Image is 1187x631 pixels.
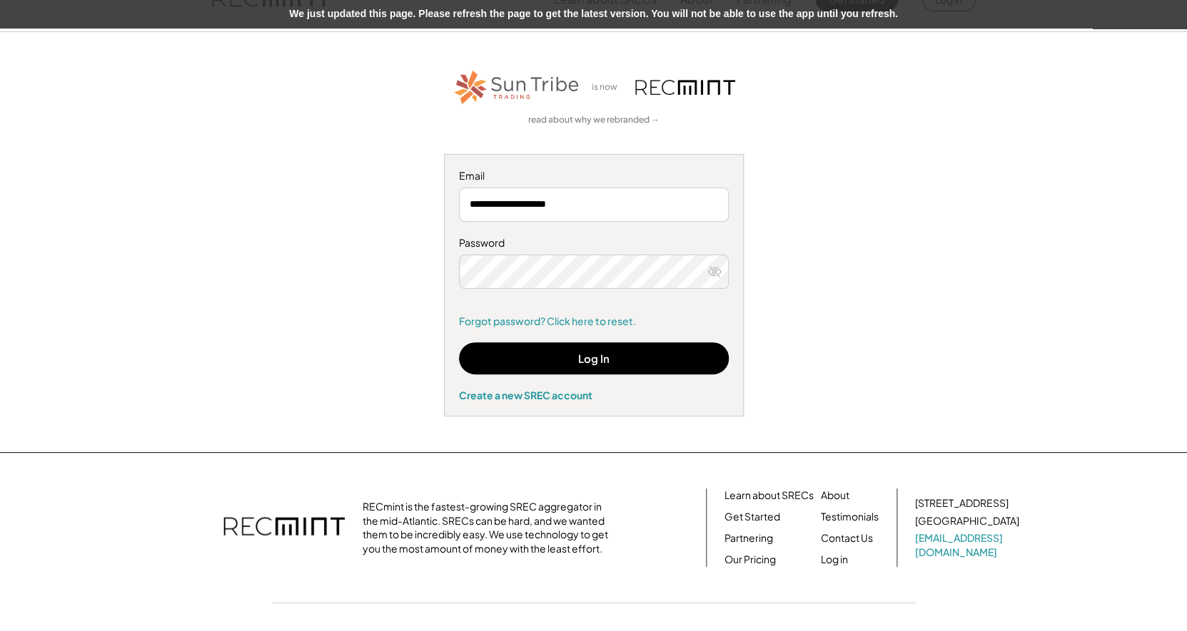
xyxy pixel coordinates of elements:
[724,553,776,567] a: Our Pricing
[453,68,581,107] img: STT_Horizontal_Logo%2B-%2BColor.png
[821,531,873,545] a: Contact Us
[459,314,729,329] a: Forgot password? Click here to reset.
[821,553,848,567] a: Log in
[635,80,735,95] img: recmint-logotype%403x.png
[915,496,1009,511] div: [STREET_ADDRESS]
[821,510,879,524] a: Testimonials
[459,236,729,250] div: Password
[724,531,773,545] a: Partnering
[915,531,1022,559] a: [EMAIL_ADDRESS][DOMAIN_NAME]
[915,514,1019,528] div: [GEOGRAPHIC_DATA]
[459,389,729,401] div: Create a new SREC account
[223,503,345,553] img: recmint-logotype%403x.png
[724,510,780,524] a: Get Started
[459,169,729,183] div: Email
[363,500,616,555] div: RECmint is the fastest-growing SREC aggregator in the mid-Atlantic. SRECs can be hard, and we wan...
[821,488,849,503] a: About
[528,114,660,126] a: read about why we rebranded →
[588,81,628,93] div: is now
[724,488,814,503] a: Learn about SRECs
[459,342,729,374] button: Log In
